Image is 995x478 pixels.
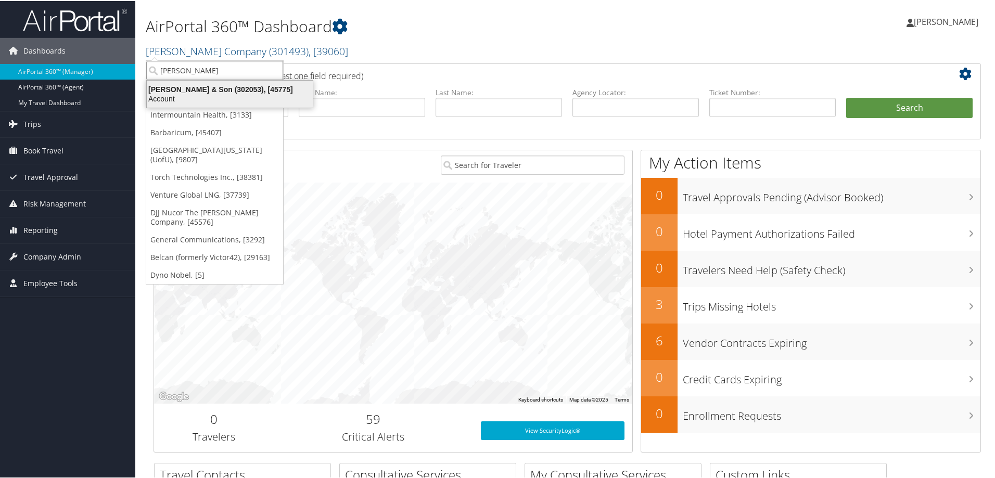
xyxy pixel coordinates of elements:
[615,396,629,402] a: Terms (opens in new tab)
[23,216,58,242] span: Reporting
[146,105,283,123] a: Intermountain Health, [3133]
[641,185,678,203] h2: 0
[641,151,980,173] h1: My Action Items
[441,154,624,174] input: Search for Traveler
[23,110,41,136] span: Trips
[846,97,973,118] button: Search
[162,64,904,82] h2: Airtinerary Lookup
[683,293,980,313] h3: Trips Missing Hotels
[309,43,348,57] span: , [ 39060 ]
[683,221,980,240] h3: Hotel Payment Authorizations Failed
[569,396,608,402] span: Map data ©2025
[641,250,980,286] a: 0Travelers Need Help (Safety Check)
[436,86,562,97] label: Last Name:
[641,222,678,239] h2: 0
[146,60,283,79] input: Search Accounts
[146,248,283,265] a: Belcan (formerly Victor42), [29163]
[641,294,678,312] h2: 3
[23,243,81,269] span: Company Admin
[641,177,980,213] a: 0Travel Approvals Pending (Advisor Booked)
[264,69,363,81] span: (at least one field required)
[683,366,980,386] h3: Credit Cards Expiring
[518,395,563,403] button: Keyboard shortcuts
[141,84,319,93] div: [PERSON_NAME] & Son (302053), [45775]
[146,15,708,36] h1: AirPortal 360™ Dashboard
[641,258,678,276] h2: 0
[299,86,425,97] label: First Name:
[23,190,86,216] span: Risk Management
[641,213,980,250] a: 0Hotel Payment Authorizations Failed
[146,123,283,140] a: Barbaricum, [45407]
[146,185,283,203] a: Venture Global LNG, [37739]
[641,286,980,322] a: 3Trips Missing Hotels
[23,37,66,63] span: Dashboards
[914,15,978,27] span: [PERSON_NAME]
[481,420,624,439] a: View SecurityLogic®
[269,43,309,57] span: ( 301493 )
[683,257,980,277] h3: Travelers Need Help (Safety Check)
[146,43,348,57] a: [PERSON_NAME] Company
[146,167,283,185] a: Torch Technologies Inc., [38381]
[146,265,283,283] a: Dyno Nobel, [5]
[907,5,989,36] a: [PERSON_NAME]
[23,163,78,189] span: Travel Approval
[146,203,283,230] a: DJJ Nucor The [PERSON_NAME] Company, [45576]
[641,367,678,385] h2: 0
[23,7,127,31] img: airportal-logo.png
[157,389,191,403] img: Google
[146,140,283,167] a: [GEOGRAPHIC_DATA][US_STATE] (UofU), [9807]
[641,331,678,348] h2: 6
[683,330,980,350] h3: Vendor Contracts Expiring
[23,269,78,295] span: Employee Tools
[641,359,980,395] a: 0Credit Cards Expiring
[683,403,980,422] h3: Enrollment Requests
[141,93,319,102] div: Account
[282,409,465,427] h2: 59
[282,429,465,443] h3: Critical Alerts
[162,429,266,443] h3: Travelers
[157,389,191,403] a: Open this area in Google Maps (opens a new window)
[641,404,678,421] h2: 0
[641,395,980,432] a: 0Enrollment Requests
[709,86,836,97] label: Ticket Number:
[162,409,266,427] h2: 0
[683,184,980,204] h3: Travel Approvals Pending (Advisor Booked)
[641,322,980,359] a: 6Vendor Contracts Expiring
[146,230,283,248] a: General Communications, [3292]
[572,86,699,97] label: Agency Locator:
[23,137,63,163] span: Book Travel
